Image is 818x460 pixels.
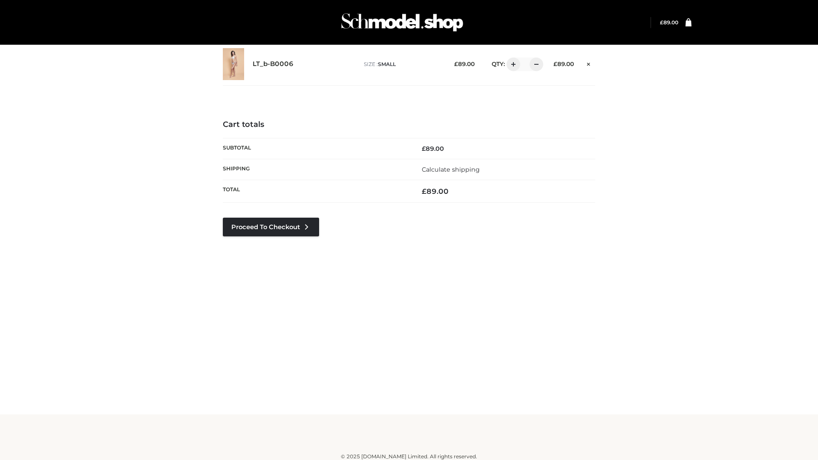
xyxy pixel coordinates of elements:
span: £ [660,19,663,26]
th: Subtotal [223,138,409,159]
span: £ [422,187,426,195]
div: QTY: [483,57,540,71]
span: £ [454,60,458,67]
bdi: 89.00 [422,187,449,195]
img: Schmodel Admin 964 [338,6,466,39]
th: Shipping [223,159,409,180]
a: Remove this item [582,57,595,69]
a: £89.00 [660,19,678,26]
a: Calculate shipping [422,166,480,173]
span: SMALL [378,61,396,67]
span: £ [422,145,426,152]
h4: Cart totals [223,120,595,129]
a: LT_b-B0006 [253,60,294,68]
p: size : [364,60,441,68]
span: £ [553,60,557,67]
th: Total [223,180,409,203]
bdi: 89.00 [660,19,678,26]
bdi: 89.00 [454,60,475,67]
bdi: 89.00 [422,145,444,152]
bdi: 89.00 [553,60,574,67]
a: Proceed to Checkout [223,218,319,236]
